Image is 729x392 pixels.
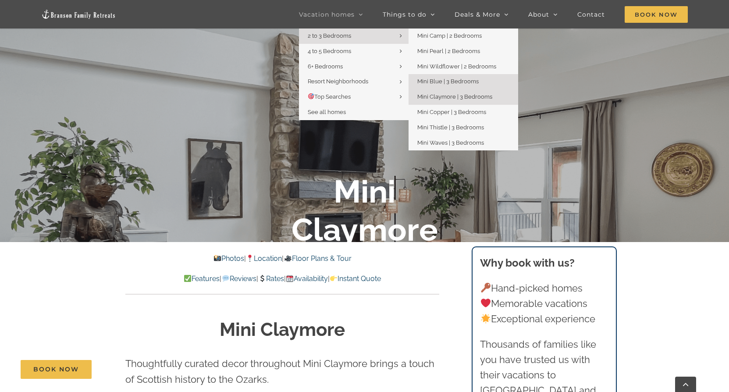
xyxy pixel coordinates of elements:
[417,63,496,70] span: Mini Wildflower | 2 Bedrooms
[308,48,351,54] span: 4 to 5 Bedrooms
[528,11,549,18] span: About
[125,317,439,343] h1: Mini Claymore
[409,44,518,59] a: Mini Pearl | 2 Bedrooms
[299,11,355,18] span: Vacation homes
[258,274,284,283] a: Rates
[330,274,381,283] a: Instant Quote
[299,89,409,105] a: 🎯Top Searches
[184,274,220,283] a: Features
[213,254,244,263] a: Photos
[125,273,439,285] p: | | | |
[330,275,337,282] img: 👉
[417,32,482,39] span: Mini Camp | 2 Bedrooms
[481,298,491,308] img: ❤️
[222,275,229,282] img: 💬
[308,109,346,115] span: See all homes
[409,120,518,135] a: Mini Thistle | 3 Bedrooms
[246,254,282,263] a: Location
[125,253,439,264] p: | |
[455,11,500,18] span: Deals & More
[292,173,438,248] b: Mini Claymore
[299,44,409,59] a: 4 to 5 Bedrooms
[308,63,343,70] span: 6+ Bedrooms
[409,135,518,151] a: Mini Waves | 3 Bedrooms
[409,59,518,75] a: Mini Wildflower | 2 Bedrooms
[480,281,608,327] p: Hand-picked homes Memorable vacations Exceptional experience
[286,274,328,283] a: Availability
[284,254,351,263] a: Floor Plans & Tour
[409,89,518,105] a: Mini Claymore | 3 Bedrooms
[33,366,79,373] span: Book Now
[41,9,116,19] img: Branson Family Retreats Logo
[417,93,492,100] span: Mini Claymore | 3 Bedrooms
[125,356,439,387] p: Thoughtfully curated decor throughout Mini Claymore brings a touch of Scottish history to the Oza...
[308,32,351,39] span: 2 to 3 Bedrooms
[625,6,688,23] span: Book Now
[299,29,409,44] a: 2 to 3 Bedrooms
[184,275,191,282] img: ✅
[409,29,518,44] a: Mini Camp | 2 Bedrooms
[409,105,518,120] a: Mini Copper | 3 Bedrooms
[383,11,427,18] span: Things to do
[417,48,480,54] span: Mini Pearl | 2 Bedrooms
[409,74,518,89] a: Mini Blue | 3 Bedrooms
[286,275,293,282] img: 📆
[299,59,409,75] a: 6+ Bedrooms
[308,78,368,85] span: Resort Neighborhoods
[417,139,484,146] span: Mini Waves | 3 Bedrooms
[299,74,409,89] a: Resort Neighborhoods
[480,255,608,271] h3: Why book with us?
[284,255,292,262] img: 🎥
[481,314,491,324] img: 🌟
[417,109,486,115] span: Mini Copper | 3 Bedrooms
[221,274,256,283] a: Reviews
[21,360,92,379] a: Book Now
[308,93,351,100] span: Top Searches
[214,255,221,262] img: 📸
[308,93,314,99] img: 🎯
[246,255,253,262] img: 📍
[417,124,484,131] span: Mini Thistle | 3 Bedrooms
[299,105,409,120] a: See all homes
[577,11,605,18] span: Contact
[259,275,266,282] img: 💲
[481,283,491,292] img: 🔑
[417,78,479,85] span: Mini Blue | 3 Bedrooms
